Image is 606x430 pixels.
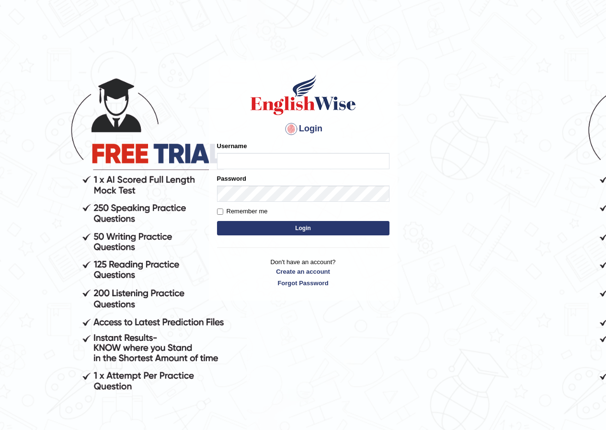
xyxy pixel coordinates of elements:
[217,141,247,151] label: Username
[217,221,389,235] button: Login
[217,174,246,183] label: Password
[249,73,358,116] img: Logo of English Wise sign in for intelligent practice with AI
[217,257,389,287] p: Don't have an account?
[217,267,389,276] a: Create an account
[217,207,268,216] label: Remember me
[217,209,223,215] input: Remember me
[217,279,389,288] a: Forgot Password
[217,121,389,137] h4: Login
